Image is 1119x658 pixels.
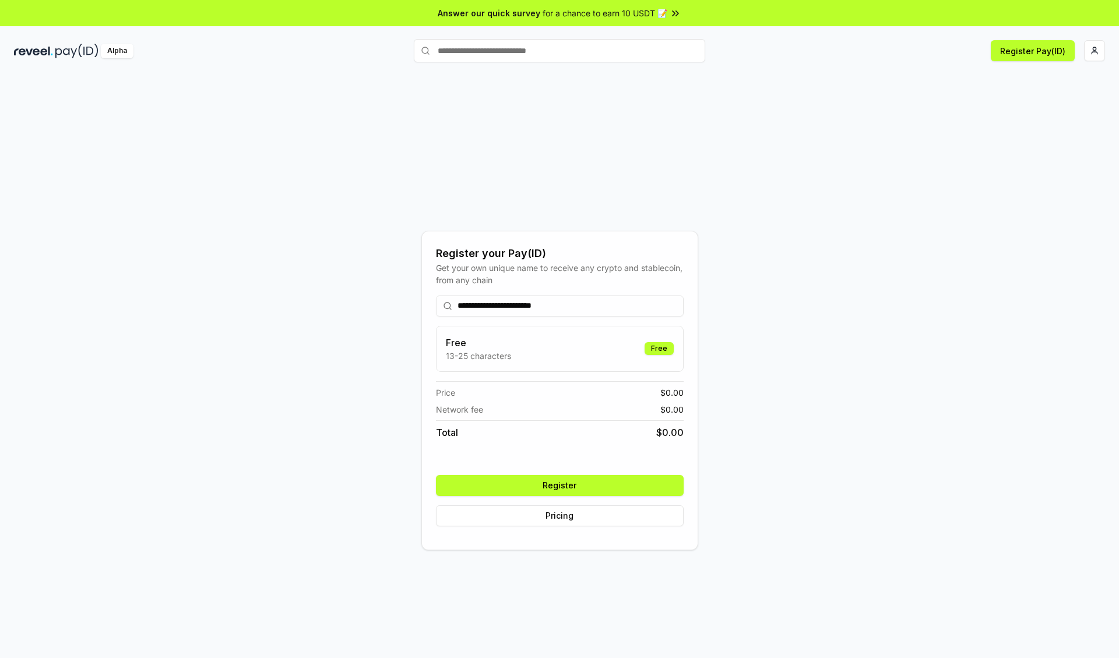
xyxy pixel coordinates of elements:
[656,425,684,439] span: $ 0.00
[436,425,458,439] span: Total
[55,44,98,58] img: pay_id
[446,336,511,350] h3: Free
[436,403,483,416] span: Network fee
[14,44,53,58] img: reveel_dark
[436,262,684,286] div: Get your own unique name to receive any crypto and stablecoin, from any chain
[436,475,684,496] button: Register
[438,7,540,19] span: Answer our quick survey
[101,44,133,58] div: Alpha
[991,40,1075,61] button: Register Pay(ID)
[660,386,684,399] span: $ 0.00
[543,7,667,19] span: for a chance to earn 10 USDT 📝
[446,350,511,362] p: 13-25 characters
[436,505,684,526] button: Pricing
[436,245,684,262] div: Register your Pay(ID)
[660,403,684,416] span: $ 0.00
[645,342,674,355] div: Free
[436,386,455,399] span: Price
